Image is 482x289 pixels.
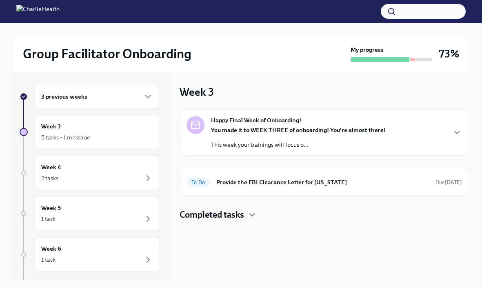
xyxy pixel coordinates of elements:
[41,256,56,264] div: 1 task
[211,126,386,134] strong: You made it to WEEK THREE of onboarding! You're almost there!
[41,244,61,253] h6: Week 6
[20,237,160,271] a: Week 61 task
[77,278,97,286] strong: [DATE]
[41,174,58,182] div: 2 tasks
[41,92,87,101] h6: 3 previous weeks
[180,209,469,221] div: Completed tasks
[34,278,97,286] span: Experience ends
[211,116,301,124] strong: Happy Final Week of Onboarding!
[23,46,191,62] h2: Group Facilitator Onboarding
[41,163,61,172] h6: Week 4
[180,209,244,221] h4: Completed tasks
[187,176,462,189] a: To DoProvide the FBI Clearance Letter for [US_STATE]Due[DATE]
[41,133,90,141] div: 5 tasks • 1 message
[439,46,459,61] h3: 73%
[20,115,160,149] a: Week 35 tasks • 1 message
[20,196,160,231] a: Week 51 task
[20,156,160,190] a: Week 42 tasks
[435,179,462,185] span: Due
[41,203,61,212] h6: Week 5
[216,178,429,187] h6: Provide the FBI Clearance Letter for [US_STATE]
[351,46,384,54] strong: My progress
[435,179,462,186] span: September 9th, 2025 09:00
[41,122,61,131] h6: Week 3
[16,5,60,18] img: CharlieHealth
[187,179,210,185] span: To Do
[34,85,160,108] div: 3 previous weeks
[445,179,462,185] strong: [DATE]
[180,85,214,99] h3: Week 3
[41,215,56,223] div: 1 task
[211,141,386,149] p: This week your trainings will focus o...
